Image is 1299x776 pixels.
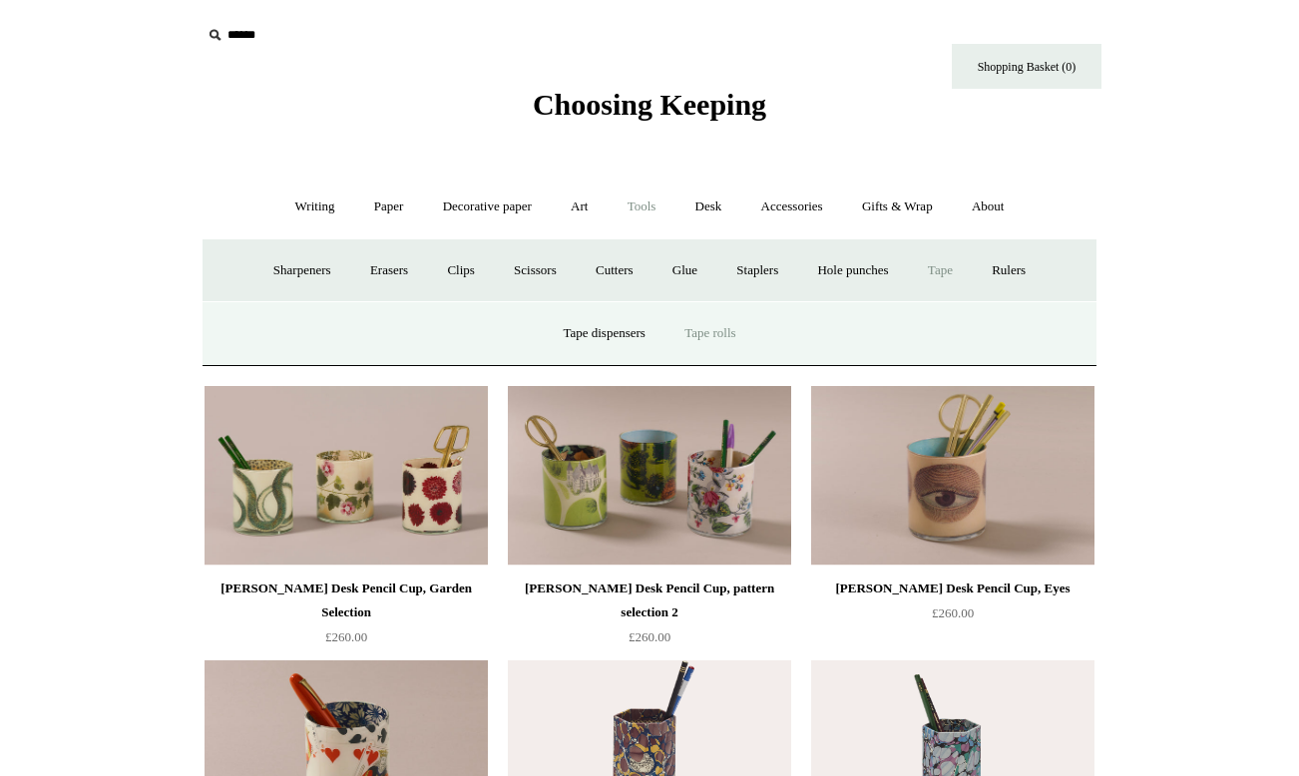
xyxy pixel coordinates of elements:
[677,181,740,233] a: Desk
[553,181,606,233] a: Art
[811,386,1094,566] a: John Derian Desk Pencil Cup, Eyes John Derian Desk Pencil Cup, Eyes
[844,181,951,233] a: Gifts & Wrap
[205,386,488,566] a: John Derian Desk Pencil Cup, Garden Selection John Derian Desk Pencil Cup, Garden Selection
[811,386,1094,566] img: John Derian Desk Pencil Cup, Eyes
[910,244,971,297] a: Tape
[325,629,367,644] span: £260.00
[974,244,1044,297] a: Rulers
[533,104,766,118] a: Choosing Keeping
[816,577,1089,600] div: [PERSON_NAME] Desk Pencil Cup, Eyes
[255,244,349,297] a: Sharpeners
[629,629,670,644] span: £260.00
[718,244,796,297] a: Staplers
[429,244,492,297] a: Clips
[513,577,786,624] div: [PERSON_NAME] Desk Pencil Cup, pattern selection 2
[799,244,906,297] a: Hole punches
[545,307,662,360] a: Tape dispensers
[954,181,1023,233] a: About
[743,181,841,233] a: Accessories
[533,88,766,121] span: Choosing Keeping
[508,577,791,658] a: [PERSON_NAME] Desk Pencil Cup, pattern selection 2 £260.00
[352,244,426,297] a: Erasers
[932,605,974,620] span: £260.00
[210,577,483,624] div: [PERSON_NAME] Desk Pencil Cup, Garden Selection
[496,244,575,297] a: Scissors
[508,386,791,566] img: John Derian Desk Pencil Cup, pattern selection 2
[666,307,753,360] a: Tape rolls
[205,386,488,566] img: John Derian Desk Pencil Cup, Garden Selection
[277,181,353,233] a: Writing
[811,577,1094,658] a: [PERSON_NAME] Desk Pencil Cup, Eyes £260.00
[610,181,674,233] a: Tools
[952,44,1101,89] a: Shopping Basket (0)
[654,244,715,297] a: Glue
[425,181,550,233] a: Decorative paper
[356,181,422,233] a: Paper
[508,386,791,566] a: John Derian Desk Pencil Cup, pattern selection 2 John Derian Desk Pencil Cup, pattern selection 2
[578,244,651,297] a: Cutters
[205,577,488,658] a: [PERSON_NAME] Desk Pencil Cup, Garden Selection £260.00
